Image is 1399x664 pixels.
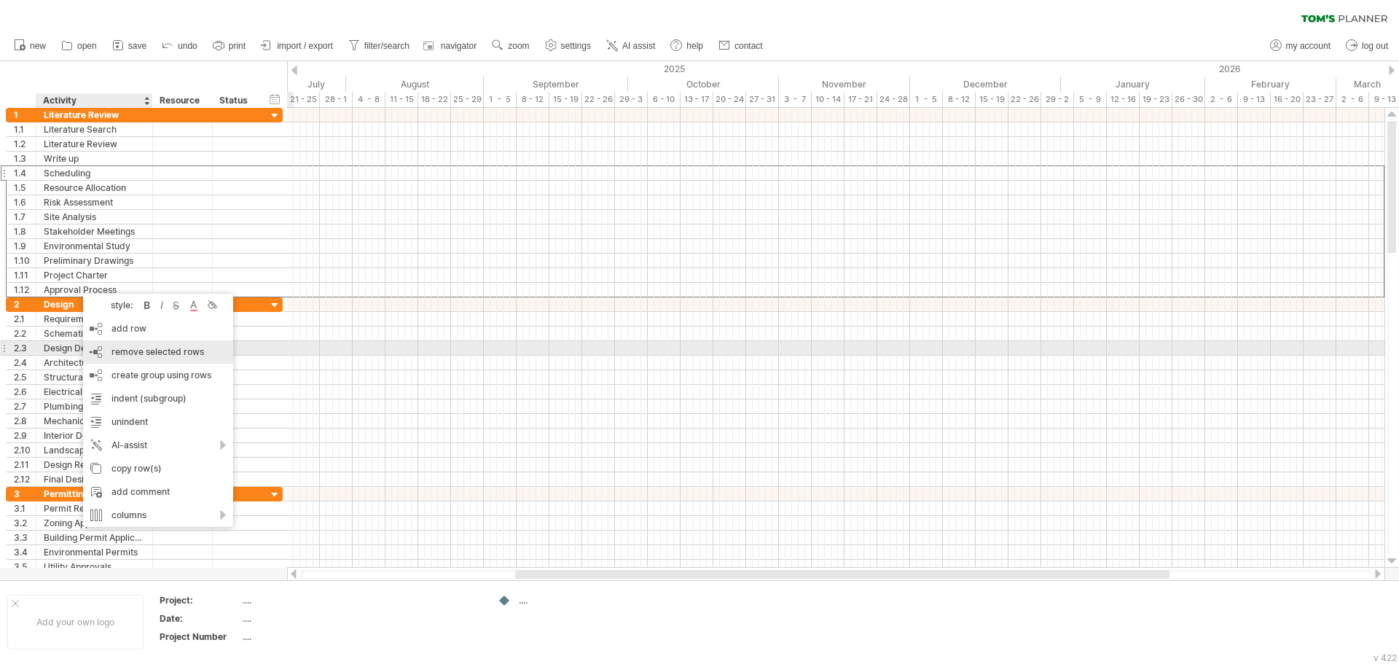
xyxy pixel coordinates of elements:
[734,41,763,51] span: contact
[451,92,484,107] div: 25 - 29
[385,92,418,107] div: 11 - 15
[44,487,145,501] div: Permitting
[83,387,233,410] div: indent (subgroup)
[1008,92,1041,107] div: 22 - 26
[58,36,101,55] a: open
[83,317,233,340] div: add row
[14,414,36,428] div: 2.8
[549,92,582,107] div: 15 - 19
[441,41,477,51] span: navigator
[44,356,145,370] div: Architectural Modeling
[44,297,145,311] div: Design
[14,487,36,501] div: 3
[44,195,145,209] div: Risk Assessment
[44,399,145,413] div: Plumbing Planning
[14,297,36,311] div: 2
[943,92,976,107] div: 8 - 12
[14,545,36,559] div: 3.4
[14,312,36,326] div: 2.1
[746,92,779,107] div: 27 - 31
[10,36,50,55] a: new
[44,370,145,384] div: Structural Engineering
[910,77,1061,92] div: December 2025
[44,414,145,428] div: Mechanical Systems Design
[14,501,36,515] div: 3.1
[44,108,145,122] div: Literature Review
[14,166,36,180] div: 1.4
[14,399,36,413] div: 2.7
[14,210,36,224] div: 1.7
[44,472,145,486] div: Final Design Approval
[1205,77,1336,92] div: February 2026
[14,370,36,384] div: 2.5
[1061,77,1205,92] div: January 2026
[44,545,145,559] div: Environmental Permits
[14,458,36,472] div: 2.11
[89,300,140,310] div: style:
[44,312,145,326] div: Requirements Gathering
[603,36,659,55] a: AI assist
[158,36,202,55] a: undo
[1362,41,1388,51] span: log out
[287,92,320,107] div: 21 - 25
[160,630,240,643] div: Project Number
[44,268,145,282] div: Project Charter
[14,429,36,442] div: 2.9
[1286,41,1331,51] span: my account
[30,41,46,51] span: new
[364,41,409,51] span: filter/search
[1336,92,1369,107] div: 2 - 6
[648,92,681,107] div: 6 - 10
[44,137,145,151] div: Literature Review
[14,224,36,238] div: 1.8
[484,92,517,107] div: 1 - 5
[686,41,703,51] span: help
[44,516,145,530] div: Zoning Approval
[1304,92,1336,107] div: 23 - 27
[779,77,910,92] div: November 2025
[14,122,36,136] div: 1.1
[14,516,36,530] div: 3.2
[1107,92,1140,107] div: 12 - 16
[14,108,36,122] div: 1
[14,268,36,282] div: 1.11
[845,92,877,107] div: 17 - 21
[345,36,414,55] a: filter/search
[111,346,204,357] span: remove selected rows
[14,327,36,340] div: 2.2
[14,283,36,297] div: 1.12
[561,41,591,51] span: settings
[346,77,484,92] div: August 2025
[83,410,233,434] div: unindent
[44,458,145,472] div: Design Review
[7,595,144,649] div: Add your own logo
[44,122,145,136] div: Literature Search
[713,92,746,107] div: 20 - 24
[44,501,145,515] div: Permit Research
[178,41,197,51] span: undo
[43,93,144,108] div: Activity
[14,531,36,544] div: 3.3
[1373,652,1397,663] div: v 422
[44,181,145,195] div: Resource Allocation
[628,77,779,92] div: October 2025
[320,92,353,107] div: 28 - 1
[243,630,365,643] div: ....
[209,36,250,55] a: print
[44,560,145,574] div: Utility Approvals
[1172,92,1205,107] div: 26 - 30
[421,36,481,55] a: navigator
[1266,36,1335,55] a: my account
[418,92,451,107] div: 18 - 22
[44,429,145,442] div: Interior Design
[229,41,246,51] span: print
[622,41,655,51] span: AI assist
[681,92,713,107] div: 13 - 17
[1041,92,1074,107] div: 29 - 2
[14,385,36,399] div: 2.6
[14,443,36,457] div: 2.10
[44,283,145,297] div: Approval Process
[83,434,233,457] div: AI-assist
[277,41,333,51] span: import / export
[109,36,151,55] a: save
